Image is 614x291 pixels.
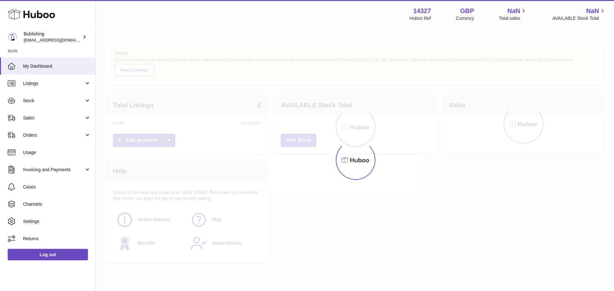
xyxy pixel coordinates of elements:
a: NaN Total sales [499,7,527,21]
span: Cases [23,184,91,190]
span: NaN [507,7,520,15]
span: Total sales [499,15,527,21]
a: Log out [8,249,88,260]
span: Usage [23,149,91,156]
span: Returns [23,236,91,242]
span: Invoicing and Payments [23,167,84,173]
img: internalAdmin-14327@internal.huboo.com [8,32,17,42]
span: Stock [23,98,84,104]
span: Settings [23,218,91,225]
span: My Dashboard [23,63,91,69]
span: Listings [23,80,84,87]
span: [EMAIL_ADDRESS][DOMAIN_NAME] [24,37,94,42]
span: AVAILABLE Stock Total [552,15,606,21]
span: Orders [23,132,84,138]
span: Channels [23,201,91,207]
span: NaN [586,7,599,15]
div: Huboo Ref [410,15,431,21]
a: NaN AVAILABLE Stock Total [552,7,606,21]
div: Bublishing [24,31,81,43]
strong: 14327 [413,7,431,15]
span: Sales [23,115,84,121]
div: Currency [456,15,474,21]
strong: GBP [460,7,474,15]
